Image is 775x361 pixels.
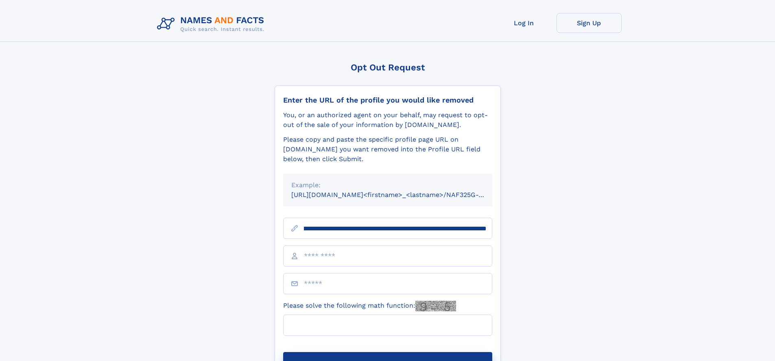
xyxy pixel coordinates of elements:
[154,13,271,35] img: Logo Names and Facts
[491,13,557,33] a: Log In
[283,135,492,164] div: Please copy and paste the specific profile page URL on [DOMAIN_NAME] you want removed into the Pr...
[291,180,484,190] div: Example:
[283,96,492,105] div: Enter the URL of the profile you would like removed
[283,301,456,311] label: Please solve the following math function:
[275,62,501,72] div: Opt Out Request
[283,110,492,130] div: You, or an authorized agent on your behalf, may request to opt-out of the sale of your informatio...
[291,191,508,199] small: [URL][DOMAIN_NAME]<firstname>_<lastname>/NAF325G-xxxxxxxx
[557,13,622,33] a: Sign Up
